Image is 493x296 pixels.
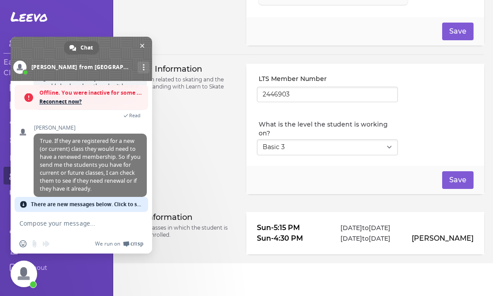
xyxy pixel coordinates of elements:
[11,9,48,25] span: Leevo
[4,96,109,114] a: Staff
[330,223,400,232] p: [DATE] to [DATE]
[259,120,398,138] label: What is the level the student is working on?
[122,224,236,238] p: See what classes in which the student is currently enrolled.
[442,171,474,189] button: Save
[4,220,109,238] a: Register Students
[257,87,398,103] input: LTS or USFSA number
[442,23,474,40] button: Save
[4,34,109,51] a: Student Dashboard
[34,125,147,131] span: [PERSON_NAME]
[257,223,327,233] p: Sun - 5:15 PM
[39,88,144,97] span: Offline. You were inactive for some time.
[122,212,236,223] h3: Class Information
[64,41,99,54] div: Chat
[4,167,109,185] a: Students
[80,41,93,54] span: Chat
[4,202,109,220] a: Disclosures
[4,185,109,202] a: Discounts
[122,76,236,97] p: Information related to skating and the student's standing with Learn to Skate USA.
[31,197,143,212] span: There are new messages below. Click to see.
[95,240,120,247] span: We run on
[404,233,474,244] p: [PERSON_NAME]
[40,137,141,192] span: True. If they are registered for a new (or current) class they would need to have a renewed membe...
[4,259,109,277] a: Logout
[257,233,327,244] p: Sun - 4:30 PM
[4,241,109,259] a: Profile
[130,240,143,247] span: Crisp
[4,78,109,96] a: Calendar
[138,62,149,73] div: More channels
[4,114,109,131] a: Settings
[4,131,109,149] a: Classes
[39,97,144,106] span: Reconnect now?
[95,240,143,247] a: We run onCrisp
[19,219,124,227] textarea: Compose your message...
[129,112,141,119] span: Read
[4,57,109,78] h3: Eau Claire Figure Skating Club
[330,234,400,243] p: [DATE] to [DATE]
[122,64,236,74] h3: Skating Information
[259,74,398,83] label: LTS Member Number
[19,240,27,247] span: Insert an emoji
[4,149,109,167] a: Class Packages
[138,41,147,50] span: Close chat
[11,261,37,287] div: Close chat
